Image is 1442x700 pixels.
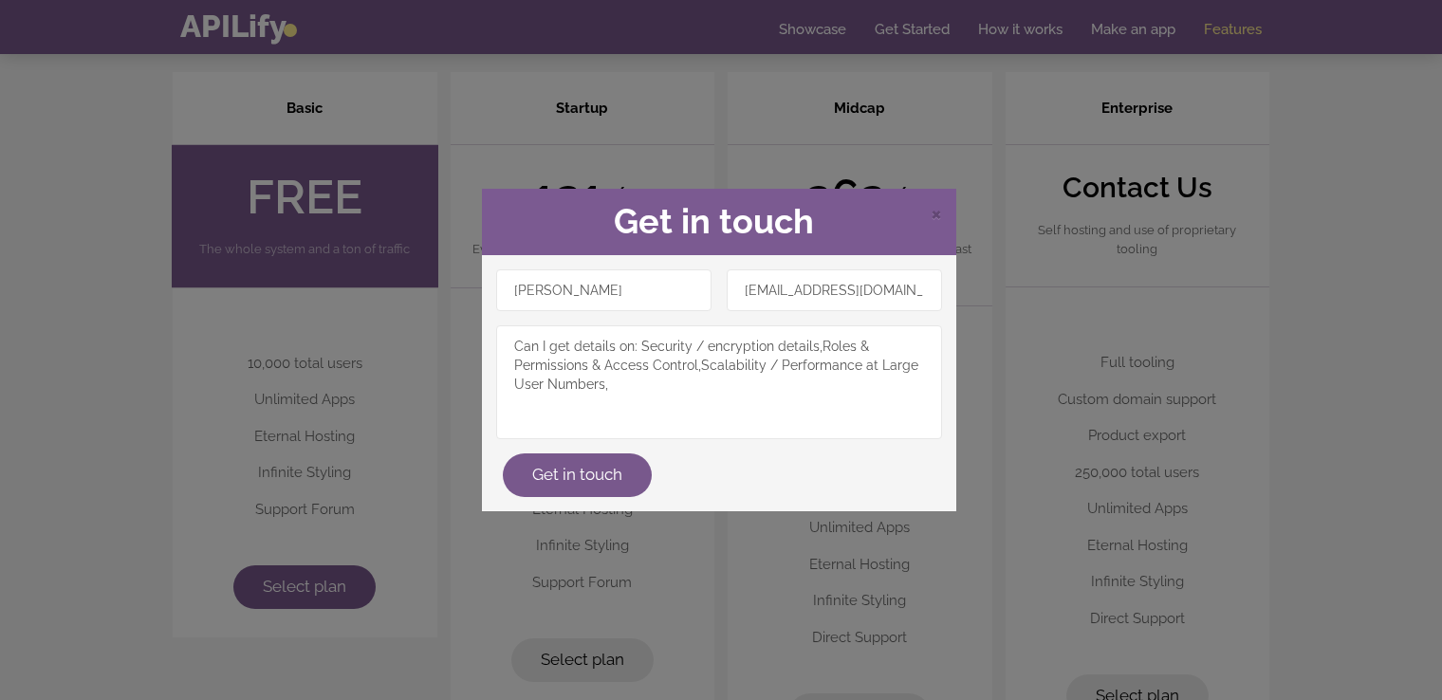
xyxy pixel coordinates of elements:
button: Get in touch [503,453,652,497]
span: Close [931,201,942,225]
span: × [931,198,942,227]
input: Name [496,269,712,311]
input: Email [727,269,942,311]
h2: Get in touch [496,203,942,241]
